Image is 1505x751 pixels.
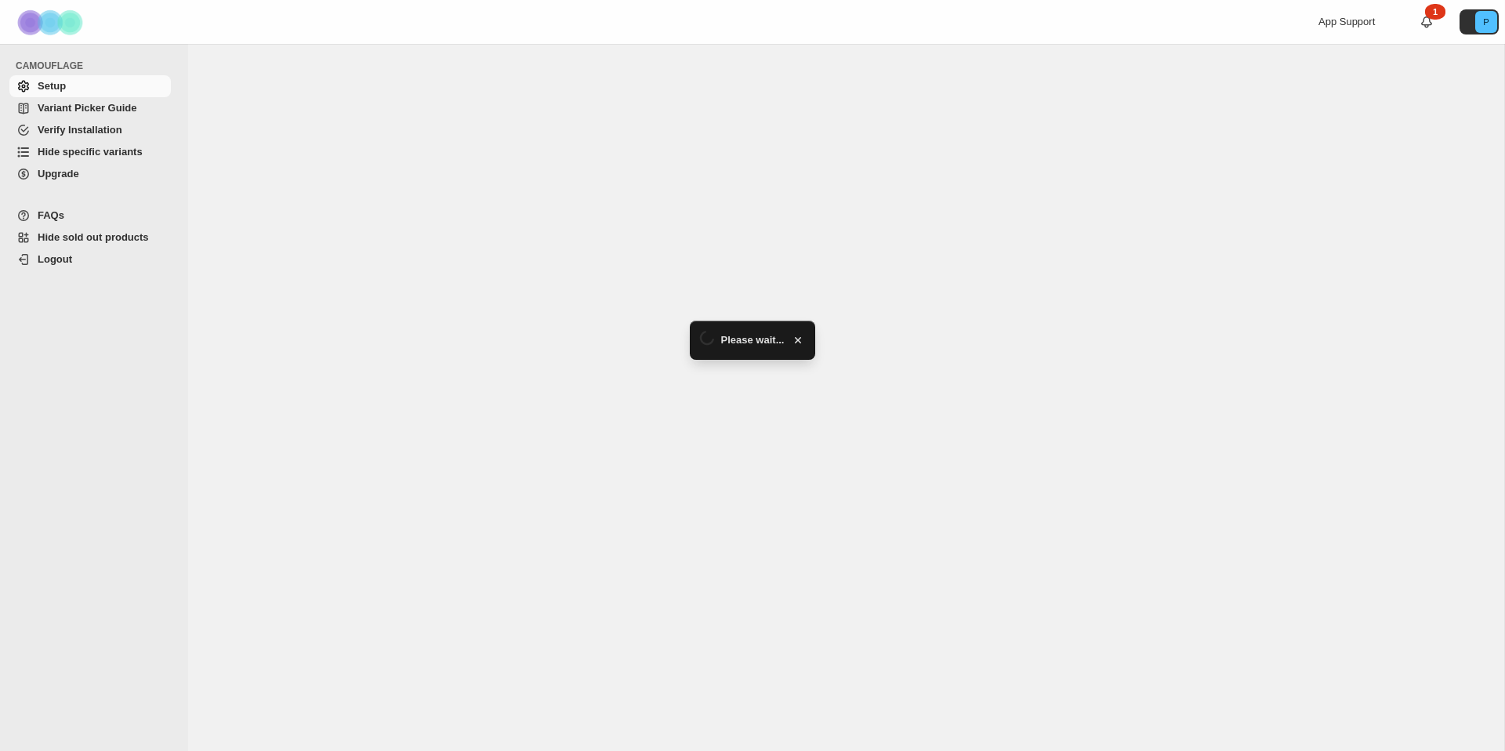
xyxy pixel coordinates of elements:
[9,249,171,270] a: Logout
[1419,14,1434,30] a: 1
[9,163,171,185] a: Upgrade
[9,141,171,163] a: Hide specific variants
[38,146,143,158] span: Hide specific variants
[1460,9,1499,34] button: Avatar with initials P
[38,80,66,92] span: Setup
[38,124,122,136] span: Verify Installation
[1483,17,1489,27] text: P
[9,75,171,97] a: Setup
[38,168,79,180] span: Upgrade
[38,209,64,221] span: FAQs
[9,97,171,119] a: Variant Picker Guide
[13,1,91,44] img: Camouflage
[9,205,171,227] a: FAQs
[9,119,171,141] a: Verify Installation
[16,60,177,72] span: CAMOUFLAGE
[1425,4,1445,20] div: 1
[38,102,136,114] span: Variant Picker Guide
[1318,16,1375,27] span: App Support
[38,231,149,243] span: Hide sold out products
[1475,11,1497,33] span: Avatar with initials P
[9,227,171,249] a: Hide sold out products
[38,253,72,265] span: Logout
[721,332,785,348] span: Please wait...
